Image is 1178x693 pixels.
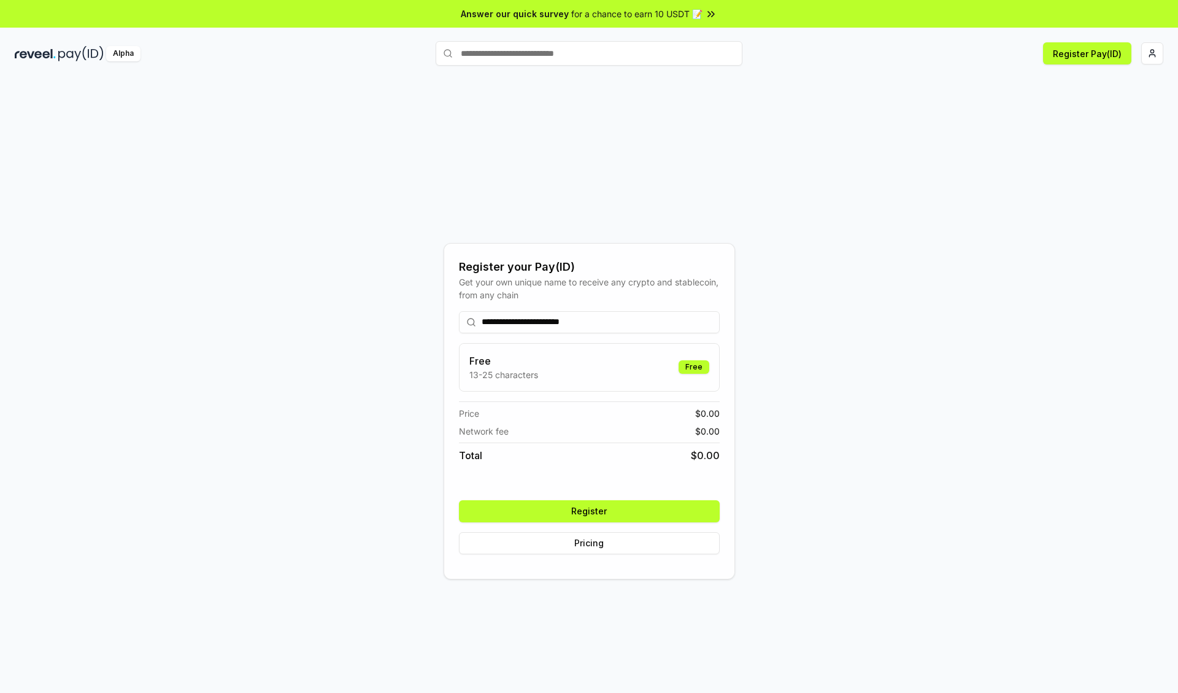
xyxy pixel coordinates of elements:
[459,258,720,276] div: Register your Pay(ID)
[106,46,141,61] div: Alpha
[15,46,56,61] img: reveel_dark
[1043,42,1131,64] button: Register Pay(ID)
[58,46,104,61] img: pay_id
[695,407,720,420] span: $ 0.00
[459,448,482,463] span: Total
[459,407,479,420] span: Price
[679,360,709,374] div: Free
[459,532,720,554] button: Pricing
[695,425,720,438] span: $ 0.00
[469,368,538,381] p: 13-25 characters
[469,354,538,368] h3: Free
[459,500,720,522] button: Register
[459,276,720,301] div: Get your own unique name to receive any crypto and stablecoin, from any chain
[459,425,509,438] span: Network fee
[691,448,720,463] span: $ 0.00
[571,7,703,20] span: for a chance to earn 10 USDT 📝
[461,7,569,20] span: Answer our quick survey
